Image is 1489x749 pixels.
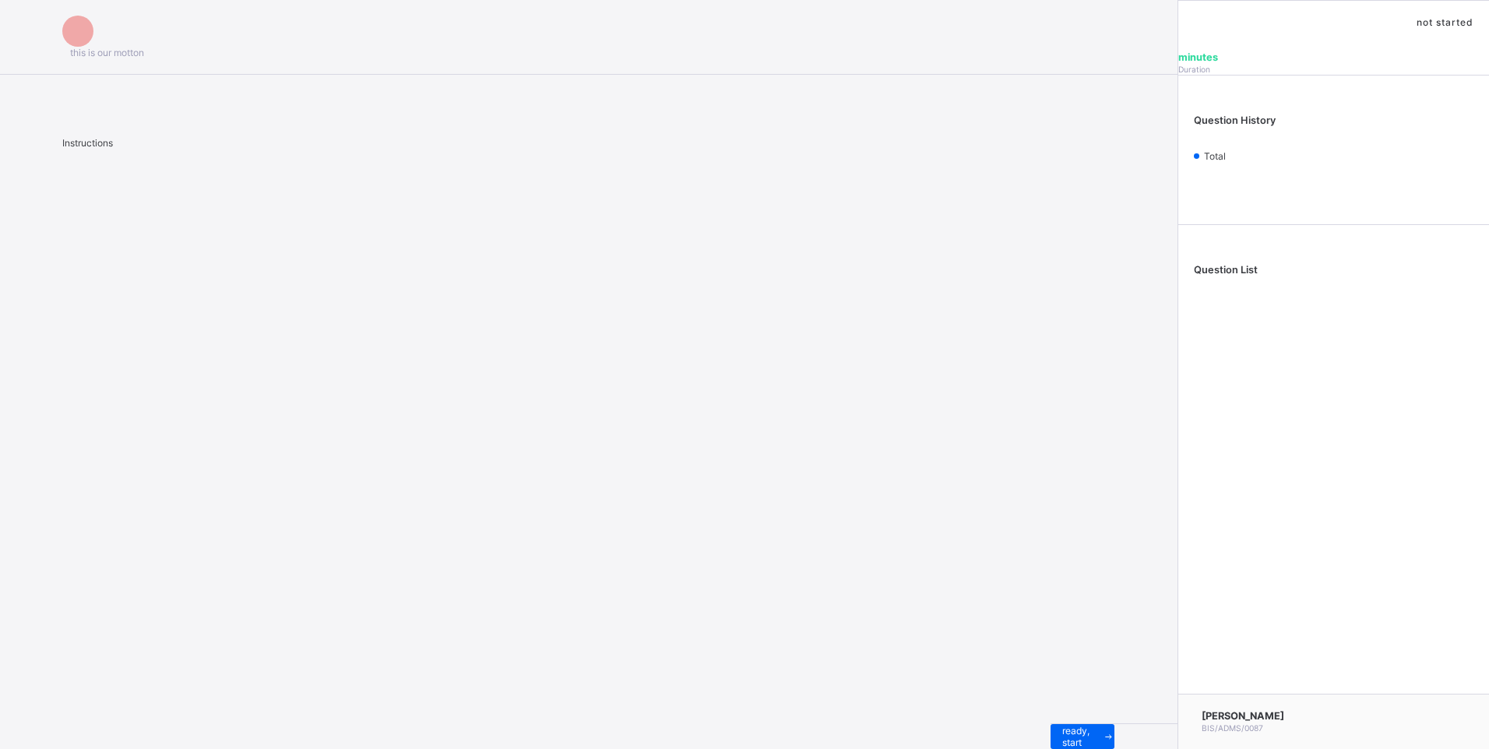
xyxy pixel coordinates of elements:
[1417,16,1473,28] span: not started
[1202,723,1263,733] span: BIS/ADMS/0087
[62,137,113,149] span: Instructions
[1194,114,1276,126] span: Question History
[70,47,144,58] span: this is our motton
[1204,150,1226,162] span: Total
[1202,710,1284,722] span: [PERSON_NAME]
[1178,65,1210,74] span: Duration
[1194,264,1258,276] span: Question List
[1178,51,1218,63] span: minutes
